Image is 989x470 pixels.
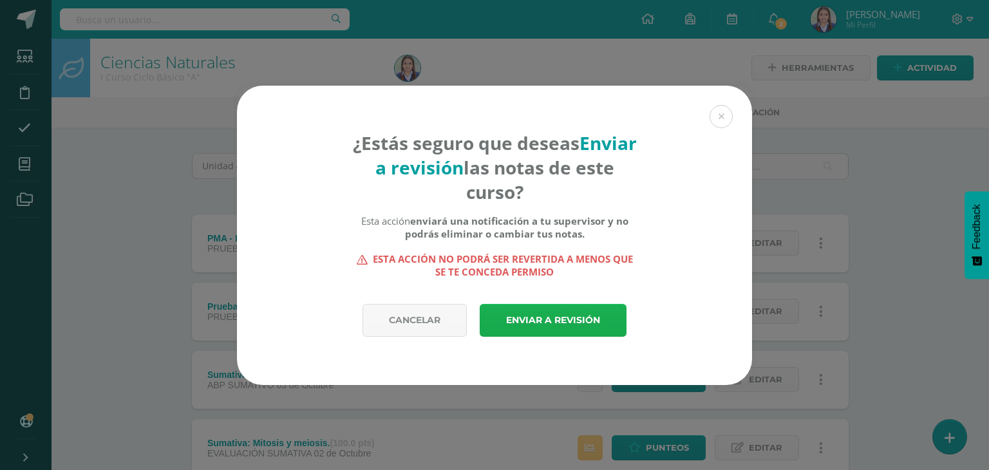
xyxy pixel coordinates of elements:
[352,214,637,240] div: Esta acción
[965,191,989,279] button: Feedback - Mostrar encuesta
[971,204,983,249] span: Feedback
[480,304,626,337] a: Enviar a revisión
[363,304,467,337] a: Cancelar
[352,252,637,278] strong: Esta acción no podrá ser revertida a menos que se te conceda permiso
[352,131,637,204] h4: ¿Estás seguro que deseas las notas de este curso?
[375,131,637,180] strong: Enviar a revisión
[405,214,628,240] b: enviará una notificación a tu supervisor y no podrás eliminar o cambiar tus notas.
[710,105,733,128] button: Close (Esc)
